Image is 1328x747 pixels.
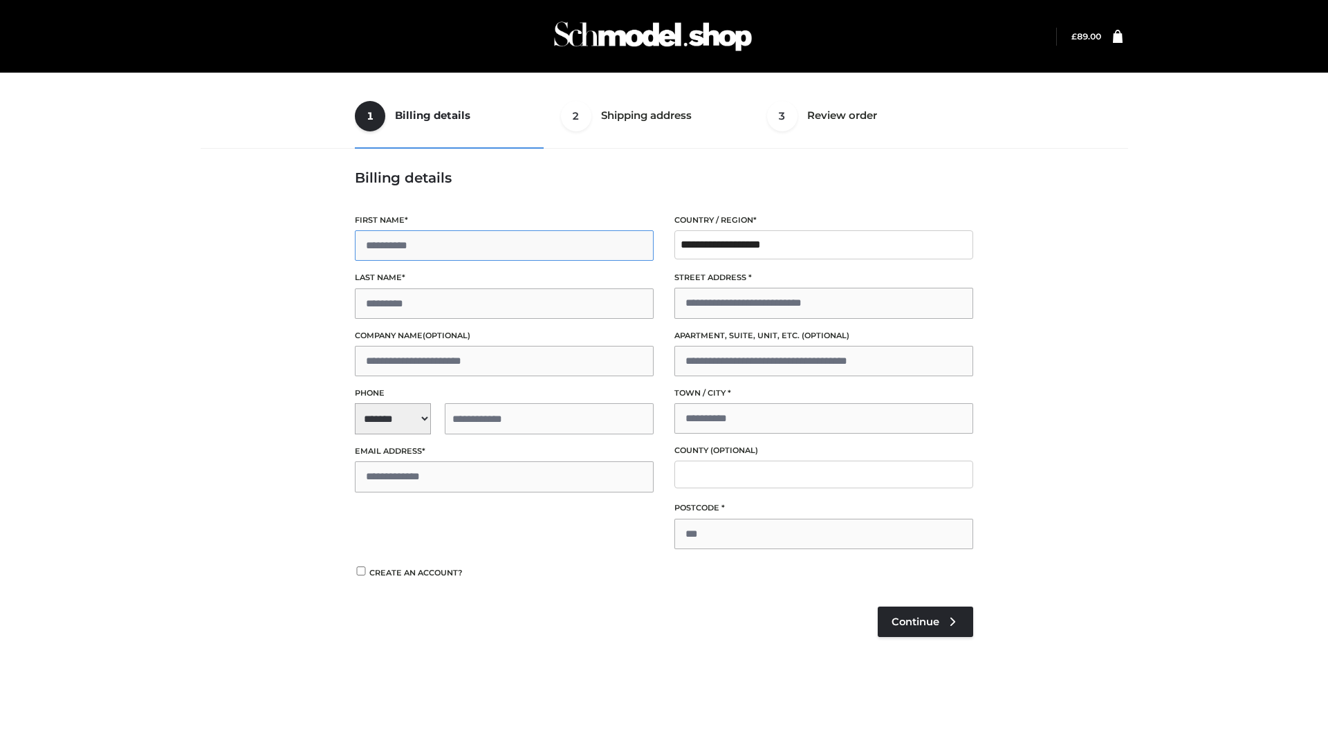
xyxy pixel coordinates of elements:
label: Email address [355,445,654,458]
label: Town / City [674,387,973,400]
span: £ [1071,31,1077,41]
label: County [674,444,973,457]
span: (optional) [423,331,470,340]
span: (optional) [710,445,758,455]
label: Phone [355,387,654,400]
span: Continue [892,616,939,628]
label: First name [355,214,654,227]
a: £89.00 [1071,31,1101,41]
input: Create an account? [355,566,367,575]
label: Street address [674,271,973,284]
a: Continue [878,607,973,637]
label: Apartment, suite, unit, etc. [674,329,973,342]
label: Company name [355,329,654,342]
span: (optional) [802,331,849,340]
span: Create an account? [369,568,463,578]
h3: Billing details [355,169,973,186]
label: Postcode [674,501,973,515]
img: Schmodel Admin 964 [549,9,757,64]
label: Last name [355,271,654,284]
label: Country / Region [674,214,973,227]
bdi: 89.00 [1071,31,1101,41]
